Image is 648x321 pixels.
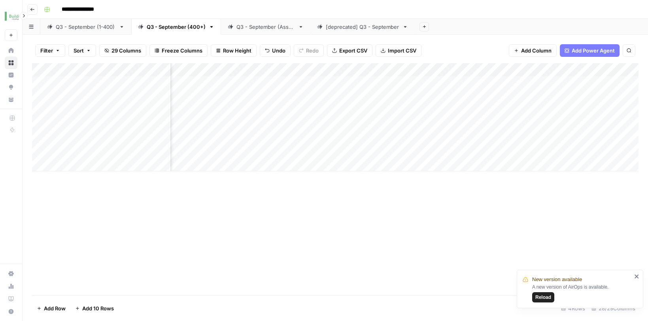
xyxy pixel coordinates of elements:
button: close [634,273,640,280]
div: Q3 - September (1-400) [56,23,116,31]
div: Q3 - September (Assn.) [236,23,295,31]
a: Opportunities [5,81,17,94]
span: Filter [40,47,53,54]
button: Filter [35,44,65,57]
a: Settings [5,267,17,280]
span: Freeze Columns [162,47,202,54]
div: 4 Rows [558,302,588,315]
button: Add Row [32,302,70,315]
a: Insights [5,69,17,81]
span: New version available [532,276,582,283]
span: Sort [74,47,84,54]
button: Freeze Columns [149,44,208,57]
button: Add Column [509,44,557,57]
a: Home [5,44,17,57]
span: Undo [272,47,285,54]
button: Help + Support [5,305,17,318]
span: Row Height [223,47,251,54]
a: Your Data [5,93,17,106]
div: A new version of AirOps is available. [532,283,632,302]
span: Reload [535,294,551,301]
button: Redo [294,44,324,57]
span: Add Power Agent [572,47,615,54]
span: Add Row [44,304,66,312]
div: 28/29 Columns [588,302,639,315]
a: Learning Hub [5,293,17,305]
a: Q3 - September (Assn.) [221,19,310,35]
a: Browse [5,56,17,69]
div: Q3 - September (400+) [147,23,206,31]
span: 29 Columns [111,47,141,54]
button: Export CSV [327,44,372,57]
button: 29 Columns [99,44,146,57]
button: Sort [68,44,96,57]
a: Q3 - September (400+) [131,19,221,35]
button: Reload [532,292,554,302]
button: Workspace: Buildium [5,6,17,26]
span: Add Column [521,47,552,54]
span: Export CSV [339,47,367,54]
span: Import CSV [388,47,416,54]
button: Add 10 Rows [70,302,119,315]
span: Redo [306,47,319,54]
button: Row Height [211,44,257,57]
a: [deprecated] Q3 - September [310,19,415,35]
button: Undo [260,44,291,57]
button: Import CSV [376,44,421,57]
span: Add 10 Rows [82,304,114,312]
img: Buildium Logo [5,9,19,23]
button: Add Power Agent [560,44,620,57]
a: Q3 - September (1-400) [40,19,131,35]
div: [deprecated] Q3 - September [326,23,399,31]
a: Usage [5,280,17,293]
